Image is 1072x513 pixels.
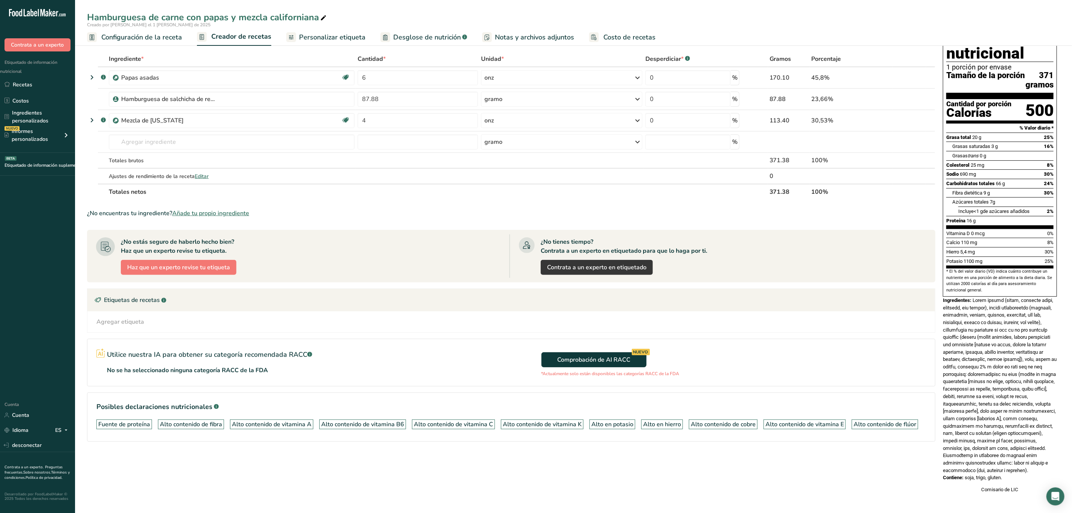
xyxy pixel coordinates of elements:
font: 25% [1044,134,1054,140]
font: Contrata a un experto en etiquetado para que lo haga por ti. [541,247,707,255]
font: gramo [484,138,502,146]
font: 0 g [980,153,986,158]
font: Costo de recetas [603,33,656,42]
font: Ingredientes personalizados [12,109,48,124]
a: Contrata a un experto. [5,465,44,470]
font: Posibles declaraciones nutricionales [96,402,212,411]
font: Colesterol [946,162,970,168]
a: Notas y archivos adjuntos [482,29,574,46]
font: ¿No tienes tiempo? [541,238,593,246]
a: Sobre nosotros. [23,470,51,475]
font: ES [55,427,62,434]
font: BETA [6,156,15,161]
font: Desarrollado por FoodLabelMaker © [5,492,67,497]
font: Proteína [946,218,965,223]
font: 100% [811,188,828,196]
font: Alto contenido de flúor [854,420,916,429]
font: Haz que un experto revise tu etiqueta. [121,247,227,255]
font: 8% [1047,162,1054,168]
a: Creador de recetas [197,28,271,46]
font: Añade tu propio ingrediente [172,209,249,217]
font: Desglose de nutrición [393,33,461,42]
font: 0 mcg [971,231,985,236]
font: Contiene: [943,475,964,480]
font: Vitamina D [946,231,970,236]
font: Incluye [958,208,974,214]
font: Ingrediente [109,55,141,63]
font: % Valor diario * [1019,125,1054,131]
font: Calorías [946,106,992,120]
a: Costo de recetas [589,29,656,46]
font: Configuración de la receta [101,33,182,42]
font: 30% [1045,249,1054,255]
font: 1 porción por envase [946,63,1012,71]
button: Haz que un experto revise tu etiqueta [121,260,236,275]
font: * El % del valor diario (VD) indica cuánto contribuye un nutriente en una porción de alimento a l... [946,269,1052,292]
font: Ingredientes: [943,297,971,303]
font: 690 mg [960,171,976,177]
font: 371.38 [770,156,790,164]
font: Alto contenido de vitamina B6 [321,420,404,429]
font: <1 g [974,208,983,214]
font: 30% [1044,190,1054,196]
font: Calcio [946,240,960,245]
font: Tamaño de la porción [946,71,1025,80]
font: Gramos [770,55,791,63]
font: Alto en hierro [643,420,681,429]
font: 23,66% [811,95,833,103]
font: ¿No estás seguro de haberlo hecho bien? [121,238,234,246]
font: 16% [1044,143,1054,149]
font: *Actualmente solo están disponibles las categorías RACC de la FDA [541,371,680,377]
font: 7g [990,199,995,205]
font: Cuenta [5,401,19,407]
font: Hamburguesa de carne con papas y mezcla californiana [87,11,319,23]
font: Fuente de proteína [98,420,150,429]
font: Cuenta [12,412,29,419]
a: Personalizar etiqueta [286,29,365,46]
font: 24% [1044,181,1054,186]
font: Hierro [946,249,959,255]
font: 66 g [996,181,1005,186]
font: Comprobación de AI RACC [557,356,630,364]
font: 0 [770,172,773,180]
font: Sodio [946,171,959,177]
font: Azúcares totales [952,199,989,205]
font: 170.10 [770,74,790,82]
font: Notas y archivos adjuntos [495,33,574,42]
font: 110 mg [961,240,977,245]
font: Papas asadas [121,74,159,82]
a: Política de privacidad. [26,475,62,480]
font: Etiquetado de información suplementaria [5,162,87,168]
font: Cantidad por porción [946,100,1012,108]
a: Configuración de la receta [87,29,182,46]
font: Haz que un experto revise tu etiqueta [127,263,230,272]
font: Creador de recetas [211,32,271,41]
font: 20 g [972,134,981,140]
font: 0% [1047,231,1054,236]
font: soja, trigo, gluten. [965,475,1002,480]
font: Unidad [481,55,501,63]
button: Comprobación de AI RACC NUEVO [541,352,647,367]
input: Agregar ingrediente [109,134,355,149]
font: ¿No encuentras tu ingrediente? [87,209,172,217]
font: 371.38 [770,188,790,196]
font: Porcentaje [811,55,841,63]
font: NUEVO [6,126,18,131]
font: Alto contenido de fibra [160,420,222,429]
font: 3 g [991,143,998,149]
font: 16 g [967,218,976,223]
button: Contrata a un experto [5,38,71,51]
font: 2025 Todos los derechos reservados [5,496,68,501]
font: Ajustes de rendimiento de la receta [109,173,195,180]
font: Carbohidratos totales [946,181,995,186]
font: Alto contenido de vitamina C [414,420,493,429]
font: 8% [1047,240,1054,245]
font: onz [484,116,494,125]
font: 30% [1044,171,1054,177]
img: Subreceta [113,118,119,124]
font: 9 g [983,190,990,196]
font: Desperdiciar [645,55,681,63]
